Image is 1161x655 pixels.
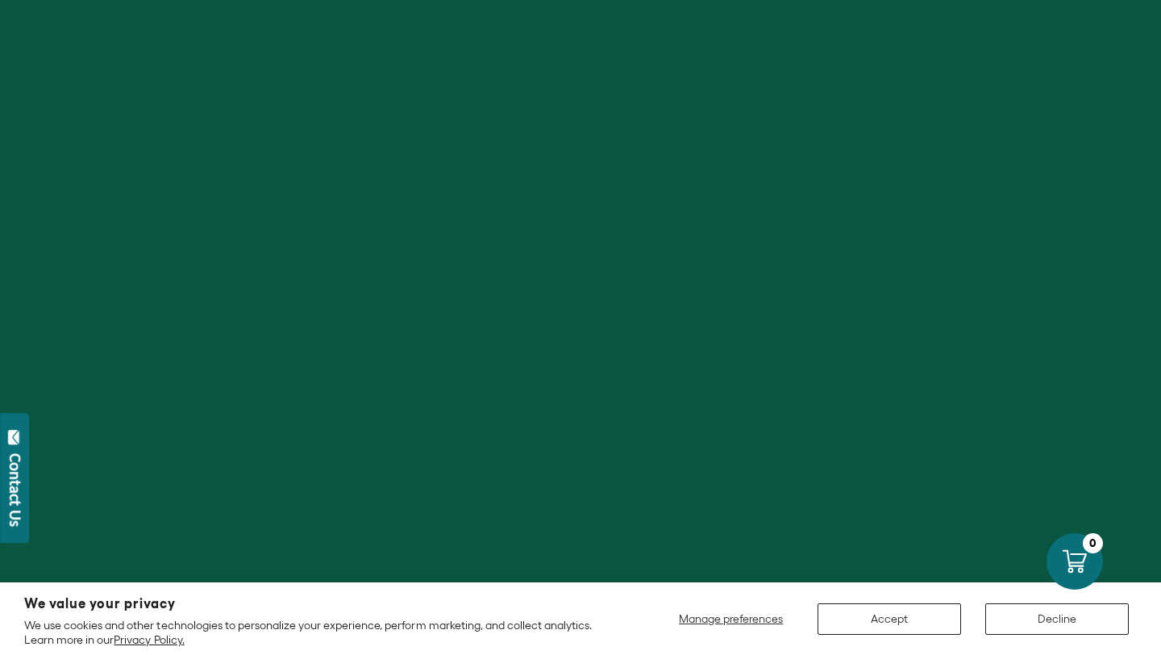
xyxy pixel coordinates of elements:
p: We use cookies and other technologies to personalize your experience, perform marketing, and coll... [24,618,614,647]
button: Manage preferences [669,603,793,635]
button: Accept [818,603,961,635]
div: 0 [1083,533,1103,553]
span: Manage preferences [679,612,783,625]
div: Contact Us [7,453,23,527]
a: Privacy Policy. [114,633,184,646]
h2: We value your privacy [24,597,614,611]
button: Decline [985,603,1129,635]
